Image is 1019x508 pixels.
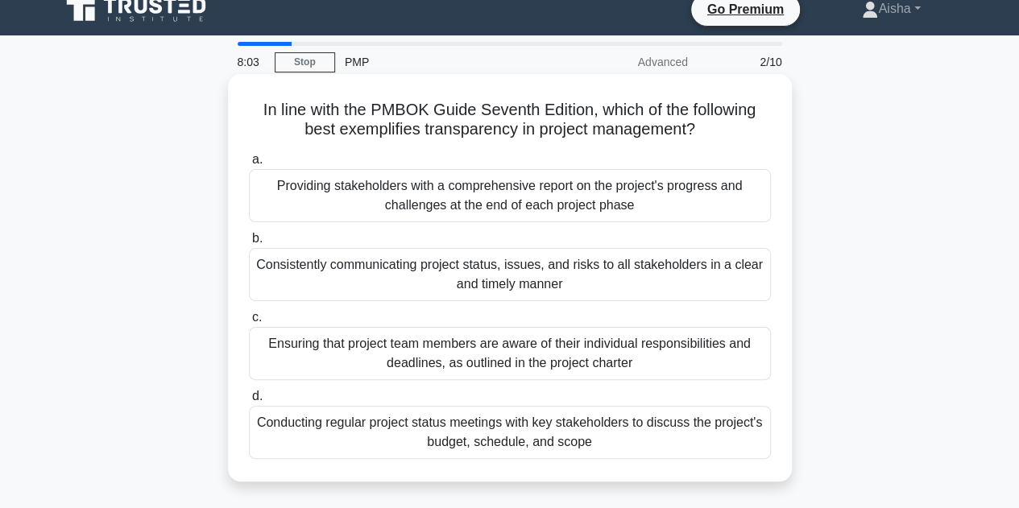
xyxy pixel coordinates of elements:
[249,327,771,380] div: Ensuring that project team members are aware of their individual responsibilities and deadlines, ...
[252,152,263,166] span: a.
[249,169,771,222] div: Providing stakeholders with a comprehensive report on the project's progress and challenges at th...
[557,46,698,78] div: Advanced
[249,406,771,459] div: Conducting regular project status meetings with key stakeholders to discuss the project's budget,...
[252,389,263,403] span: d.
[275,52,335,72] a: Stop
[252,231,263,245] span: b.
[698,46,792,78] div: 2/10
[249,248,771,301] div: Consistently communicating project status, issues, and risks to all stakeholders in a clear and t...
[247,100,773,140] h5: In line with the PMBOK Guide Seventh Edition, which of the following best exemplifies transparenc...
[335,46,557,78] div: PMP
[228,46,275,78] div: 8:03
[252,310,262,324] span: c.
